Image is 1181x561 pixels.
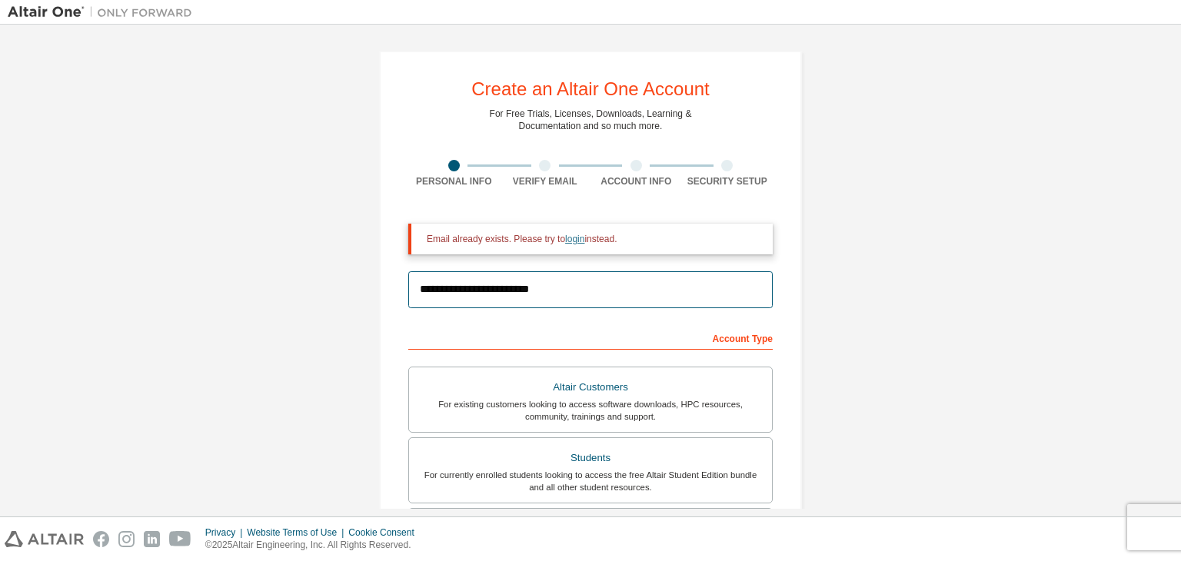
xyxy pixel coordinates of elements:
[418,469,763,493] div: For currently enrolled students looking to access the free Altair Student Edition bundle and all ...
[247,526,348,539] div: Website Terms of Use
[418,377,763,398] div: Altair Customers
[408,175,500,188] div: Personal Info
[144,531,160,547] img: linkedin.svg
[471,80,710,98] div: Create an Altair One Account
[93,531,109,547] img: facebook.svg
[205,526,247,539] div: Privacy
[169,531,191,547] img: youtube.svg
[205,539,424,552] p: © 2025 Altair Engineering, Inc. All Rights Reserved.
[427,233,760,245] div: Email already exists. Please try to instead.
[682,175,773,188] div: Security Setup
[418,447,763,469] div: Students
[408,325,773,350] div: Account Type
[5,531,84,547] img: altair_logo.svg
[8,5,200,20] img: Altair One
[565,234,584,244] a: login
[490,108,692,132] div: For Free Trials, Licenses, Downloads, Learning & Documentation and so much more.
[500,175,591,188] div: Verify Email
[590,175,682,188] div: Account Info
[118,531,135,547] img: instagram.svg
[348,526,423,539] div: Cookie Consent
[418,398,763,423] div: For existing customers looking to access software downloads, HPC resources, community, trainings ...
